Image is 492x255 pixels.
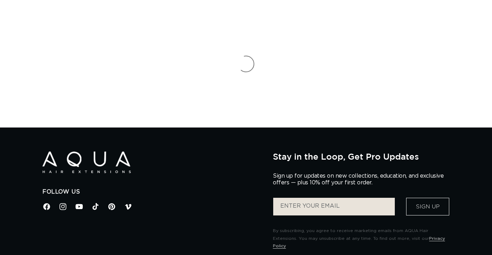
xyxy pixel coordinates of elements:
h2: Stay in the Loop, Get Pro Updates [273,152,450,161]
button: Sign Up [406,198,449,215]
h2: Follow Us [42,188,262,196]
img: Aqua Hair Extensions [42,152,131,173]
input: ENTER YOUR EMAIL [273,198,395,215]
p: By subscribing, you agree to receive marketing emails from AQUA Hair Extensions. You may unsubscr... [273,227,450,250]
p: Sign up for updates on new collections, education, and exclusive offers — plus 10% off your first... [273,173,450,186]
